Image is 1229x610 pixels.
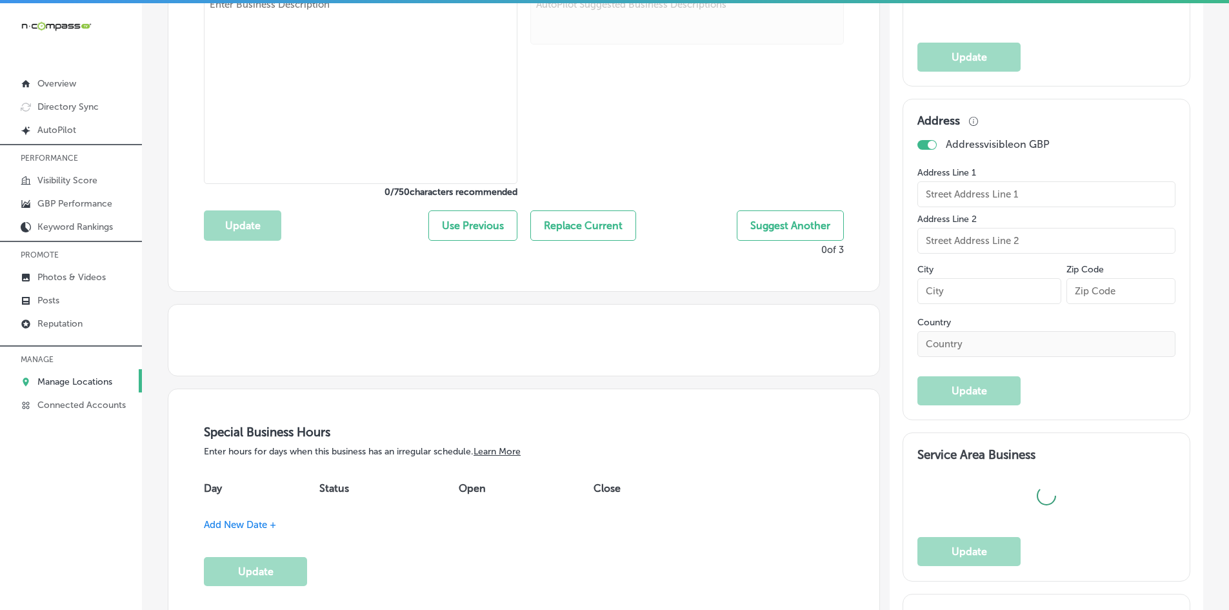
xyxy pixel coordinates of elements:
p: Manage Locations [37,376,112,387]
p: Reputation [37,318,83,329]
button: Update [917,537,1021,566]
img: 660ab0bf-5cc7-4cb8-ba1c-48b5ae0f18e60NCTV_CLogo_TV_Black_-500x88.png [21,20,92,32]
label: Address Line 2 [917,214,1175,225]
h3: Address [917,114,960,128]
h3: Service Area Business [917,447,1175,467]
input: Street Address Line 2 [917,228,1175,254]
a: Learn More [474,446,521,457]
p: Posts [37,295,59,306]
p: 0 of 3 [821,244,844,256]
p: Photos & Videos [37,272,106,283]
button: Use Previous [428,210,517,241]
label: City [917,264,934,275]
p: GBP Performance [37,198,112,209]
button: Replace Current [530,210,636,241]
span: Add New Date + [204,519,276,531]
p: Connected Accounts [37,400,126,411]
p: Keyword Rankings [37,221,113,232]
button: Update [204,210,281,241]
button: Update [917,43,1021,72]
p: Overview [37,78,76,89]
button: Suggest Another [737,210,844,241]
th: Day [204,470,319,506]
p: AutoPilot [37,125,76,136]
label: Country [917,317,1175,328]
label: Address Line 1 [917,167,1175,178]
input: Country [917,331,1175,357]
p: Enter hours for days when this business has an irregular schedule. [204,446,844,457]
th: Open [459,470,593,506]
input: City [917,278,1061,304]
h3: Special Business Hours [204,425,844,440]
label: 0 / 750 characters recommended [204,187,517,198]
p: Directory Sync [37,101,99,112]
p: Address visible on GBP [946,138,1050,150]
th: Status [319,470,459,506]
button: Update [204,557,307,586]
p: Visibility Score [37,175,97,186]
label: Zip Code [1066,264,1104,275]
input: Zip Code [1066,278,1175,304]
input: Street Address Line 1 [917,181,1175,207]
th: Close [594,470,684,506]
button: Update [917,376,1021,405]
